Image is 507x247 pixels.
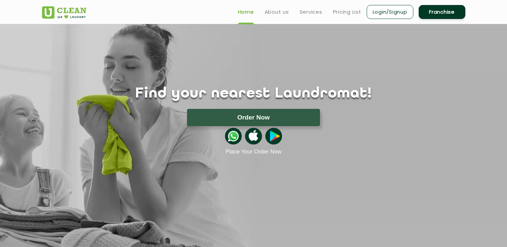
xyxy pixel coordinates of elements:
a: Pricing List [333,8,361,16]
img: whatsappicon.png [225,128,242,144]
a: About us [265,8,289,16]
img: apple-icon.png [245,128,262,144]
a: Place Your Order Now [225,148,281,155]
button: Order Now [187,109,320,126]
h1: Find your nearest Laundromat! [37,86,470,102]
img: UClean Laundry and Dry Cleaning [42,6,86,19]
a: Home [238,8,254,16]
a: Login/Signup [367,5,413,19]
img: playstoreicon.png [265,128,282,144]
a: Services [300,8,322,16]
a: Franchise [419,5,465,19]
